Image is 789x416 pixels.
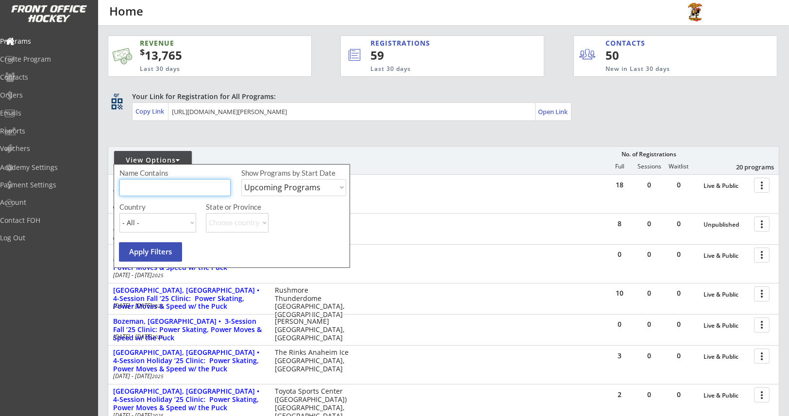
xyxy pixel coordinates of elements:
[605,352,634,359] div: 3
[152,302,164,309] em: 2025
[119,169,196,177] div: Name Contains
[110,97,124,111] button: qr_code
[754,286,770,301] button: more_vert
[605,163,634,170] div: Full
[605,220,634,227] div: 8
[152,333,164,340] em: 2025
[605,290,634,297] div: 10
[704,252,749,259] div: Live & Public
[754,178,770,193] button: more_vert
[113,334,262,340] div: [DATE] - [DATE]
[113,349,265,373] div: [GEOGRAPHIC_DATA], [GEOGRAPHIC_DATA] • 4-Session Holiday ’25 Clinic: Power Skating, Power Moves &...
[113,202,262,208] div: [DATE] - [DATE]
[152,373,164,380] em: 2025
[605,47,665,64] div: 50
[152,272,164,279] em: 2025
[275,286,351,319] div: Rushmore Thunderdome [GEOGRAPHIC_DATA], [GEOGRAPHIC_DATA]
[754,317,770,333] button: more_vert
[114,155,192,165] div: View Options
[605,391,634,398] div: 2
[664,251,693,258] div: 0
[704,392,749,399] div: Live & Public
[754,248,770,263] button: more_vert
[113,303,262,309] div: [DATE] - [DATE]
[704,291,749,298] div: Live & Public
[113,178,265,202] div: [GEOGRAPHIC_DATA], [GEOGRAPHIC_DATA] • 4-Session Fall ‘25 Clinic: Power Skating, Power Moves & Sp...
[754,387,770,402] button: more_vert
[635,163,664,170] div: Sessions
[140,46,145,58] sup: $
[635,220,664,227] div: 0
[113,233,262,239] div: [DATE] - [DATE]
[119,203,196,211] div: Country
[605,321,634,328] div: 0
[704,322,749,329] div: Live & Public
[635,352,664,359] div: 0
[605,65,732,73] div: New in Last 30 days
[140,65,264,73] div: Last 30 days
[275,349,351,373] div: The Rinks Anaheim Ice [GEOGRAPHIC_DATA], [GEOGRAPHIC_DATA]
[664,352,693,359] div: 0
[619,151,679,158] div: No. of Registrations
[664,220,693,227] div: 0
[664,182,693,188] div: 0
[704,221,749,228] div: Unpublished
[635,251,664,258] div: 0
[370,38,499,48] div: REGISTRATIONS
[664,321,693,328] div: 0
[538,108,569,116] div: Open Link
[206,203,345,211] div: State or Province
[140,38,264,48] div: REVENUE
[132,92,749,101] div: Your Link for Registration for All Programs:
[723,163,774,171] div: 20 programs
[119,242,182,262] button: Apply Filters
[605,182,634,188] div: 18
[754,349,770,364] button: more_vert
[635,182,664,188] div: 0
[241,169,345,177] div: Show Programs by Start Date
[113,216,265,241] div: [GEOGRAPHIC_DATA], [GEOGRAPHIC_DATA] • 4-Session Fall ‘25 Clinic: Power Skating, Power Moves & Sp...
[113,373,262,379] div: [DATE] - [DATE]
[605,38,650,48] div: CONTACTS
[135,107,166,116] div: Copy Link
[111,92,122,98] div: qr
[113,272,262,278] div: [DATE] - [DATE]
[664,163,693,170] div: Waitlist
[113,387,265,412] div: [GEOGRAPHIC_DATA], [GEOGRAPHIC_DATA] • 4-Session Holiday ’25 Clinic: Power Skating, Power Moves &...
[113,248,265,272] div: [GEOGRAPHIC_DATA], [GEOGRAPHIC_DATA] • 4-Session Fall ’25 Clinic: Power Skating, Power Moves & Sp...
[370,65,504,73] div: Last 30 days
[754,216,770,232] button: more_vert
[605,251,634,258] div: 0
[704,183,749,189] div: Live & Public
[113,286,265,311] div: [GEOGRAPHIC_DATA], [GEOGRAPHIC_DATA] • 4-Session Fall ‘25 Clinic: Power Skating, Power Moves & Sp...
[538,105,569,118] a: Open Link
[635,321,664,328] div: 0
[664,391,693,398] div: 0
[275,317,351,342] div: [PERSON_NAME][GEOGRAPHIC_DATA], [GEOGRAPHIC_DATA]
[113,317,265,342] div: Bozeman, [GEOGRAPHIC_DATA] • 3-Session Fall ‘25 Clinic: Power Skating, Power Moves & Speed w/ the...
[635,391,664,398] div: 0
[664,290,693,297] div: 0
[635,290,664,297] div: 0
[370,47,511,64] div: 59
[704,353,749,360] div: Live & Public
[140,47,281,64] div: 13,765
